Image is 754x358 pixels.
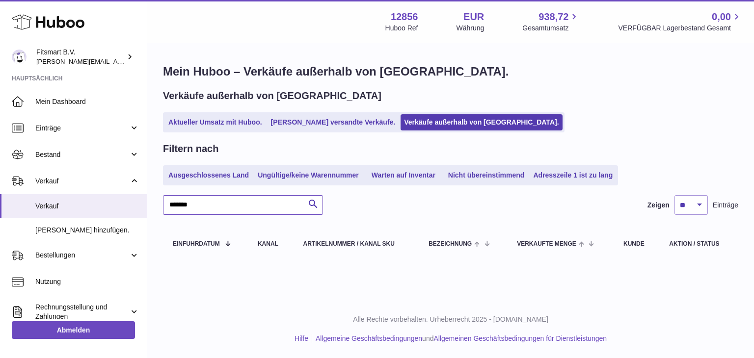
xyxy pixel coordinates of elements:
[669,241,728,247] div: Aktion / Status
[312,334,607,343] li: und
[35,97,139,106] span: Mein Dashboard
[522,24,580,33] span: Gesamtumsatz
[35,150,129,159] span: Bestand
[35,303,129,321] span: Rechnungsstellung und Zahlungen
[173,241,220,247] span: Einfuhrdatum
[433,334,607,342] a: Allgemeinen Geschäftsbedingungen für Dienstleistungen
[254,167,362,183] a: Ungültige/keine Warennummer
[12,321,135,339] a: Abmelden
[401,114,562,130] a: Verkäufe außerhalb von [GEOGRAPHIC_DATA].
[463,10,484,24] strong: EUR
[539,10,568,24] span: 938,72
[647,201,670,210] label: Zeigen
[36,57,197,65] span: [PERSON_NAME][EMAIL_ADDRESS][DOMAIN_NAME]
[445,167,528,183] a: Nicht übereinstimmend
[364,167,443,183] a: Warten auf Inventar
[35,124,129,133] span: Einträge
[12,50,27,64] img: jonathan@leaderoo.com
[517,241,576,247] span: Verkaufte Menge
[713,201,738,210] span: Einträge
[163,89,381,102] h2: Verkäufe außerhalb von [GEOGRAPHIC_DATA]
[35,202,139,211] span: Verkauf
[316,334,422,342] a: Allgemeine Geschäftsbedingungen
[163,64,738,79] h1: Mein Huboo – Verkäufe außerhalb von [GEOGRAPHIC_DATA].
[623,241,649,247] div: Kunde
[303,241,409,247] div: Artikelnummer / Kanal SKU
[522,10,580,33] a: 938,72 Gesamtumsatz
[391,10,418,24] strong: 12856
[457,24,485,33] div: Währung
[295,334,308,342] a: Hilfe
[165,114,266,130] a: Aktueller Umsatz mit Huboo.
[712,10,731,24] span: 0,00
[35,277,139,286] span: Nutzung
[165,167,252,183] a: Ausgeschlossenes Land
[35,177,129,186] span: Verkauf
[155,315,746,324] p: Alle Rechte vorbehalten. Urheberrecht 2025 - [DOMAIN_NAME]
[618,10,742,33] a: 0,00 VERFÜGBAR Lagerbestand Gesamt
[530,167,616,183] a: Adresszeile 1 ist zu lang
[268,114,399,130] a: [PERSON_NAME] versandte Verkäufe.
[35,251,129,260] span: Bestellungen
[35,226,139,235] span: [PERSON_NAME] hinzufügen.
[163,142,218,155] h2: Filtern nach
[618,24,742,33] span: VERFÜGBAR Lagerbestand Gesamt
[429,241,472,247] span: Bezeichnung
[36,48,125,66] div: Fitsmart B.V.
[258,241,284,247] div: Kanal
[385,24,418,33] div: Huboo Ref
